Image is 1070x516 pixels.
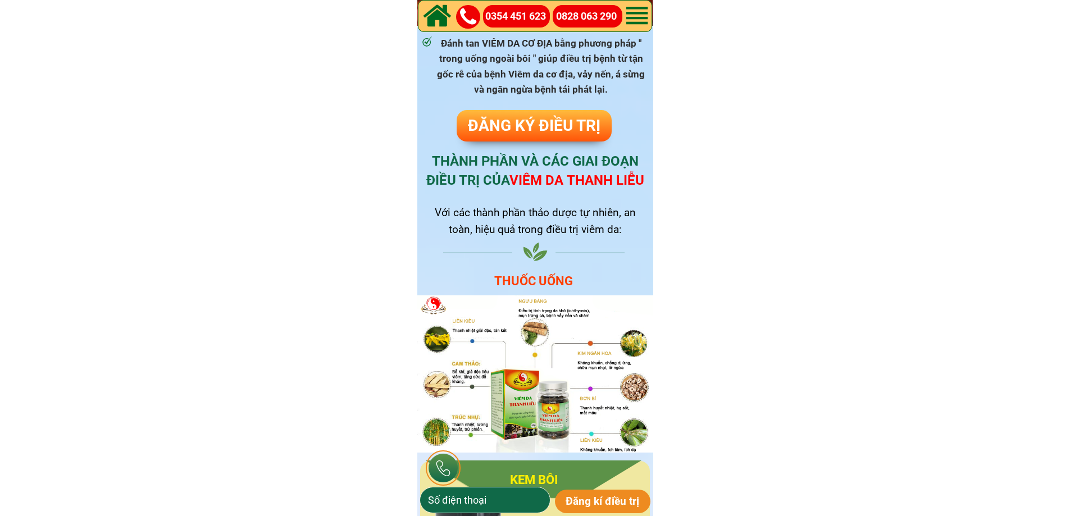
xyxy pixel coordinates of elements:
[556,8,623,25] a: 0828 063 290
[417,152,653,190] h3: THÀNH PHẦN VÀ CÁC GIAI ĐOẠN ĐIỀU TRỊ CỦA
[422,36,646,97] li: Đánh tan VIÊM DA CƠ ĐỊA bằng phương pháp " trong uống ngoài bôi " giúp điều trị bệnh từ tận gốc r...
[485,8,552,25] a: 0354 451 623
[504,470,564,490] h2: KEM BÔI
[468,116,600,135] span: ĐĂNG KÝ ĐIỀU TRỊ
[423,204,648,239] div: Với các thành phần thảo dược tự nhiên, an toàn, hiệu quả trong điều trị viêm da:
[493,271,575,291] h2: THUỐC UỐNG
[509,172,644,188] span: VIÊM DA THANH LIỄU
[555,490,651,513] p: Đăng kí điều trị
[425,487,545,513] input: Số điện thoại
